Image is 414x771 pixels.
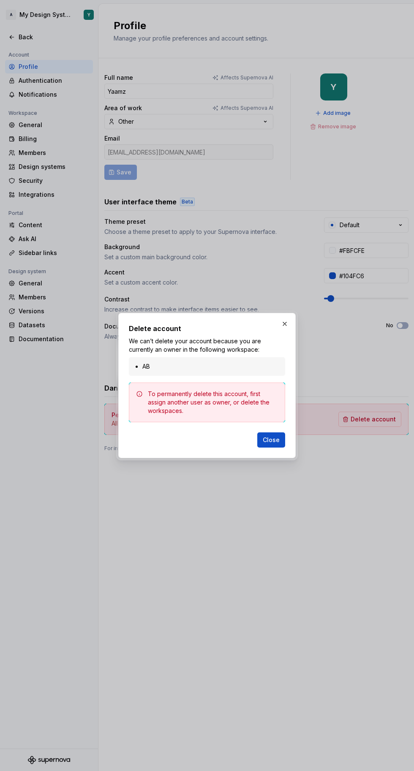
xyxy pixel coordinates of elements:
button: Close [257,432,285,448]
li: AB [142,362,280,371]
div: We can’t delete your account because you are currently an owner in the following workspace: [129,337,285,376]
h2: Delete account [129,323,285,334]
span: Close [263,436,280,444]
div: To permanently delete this account, first assign another user as owner, or delete the workspaces. [148,390,278,415]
